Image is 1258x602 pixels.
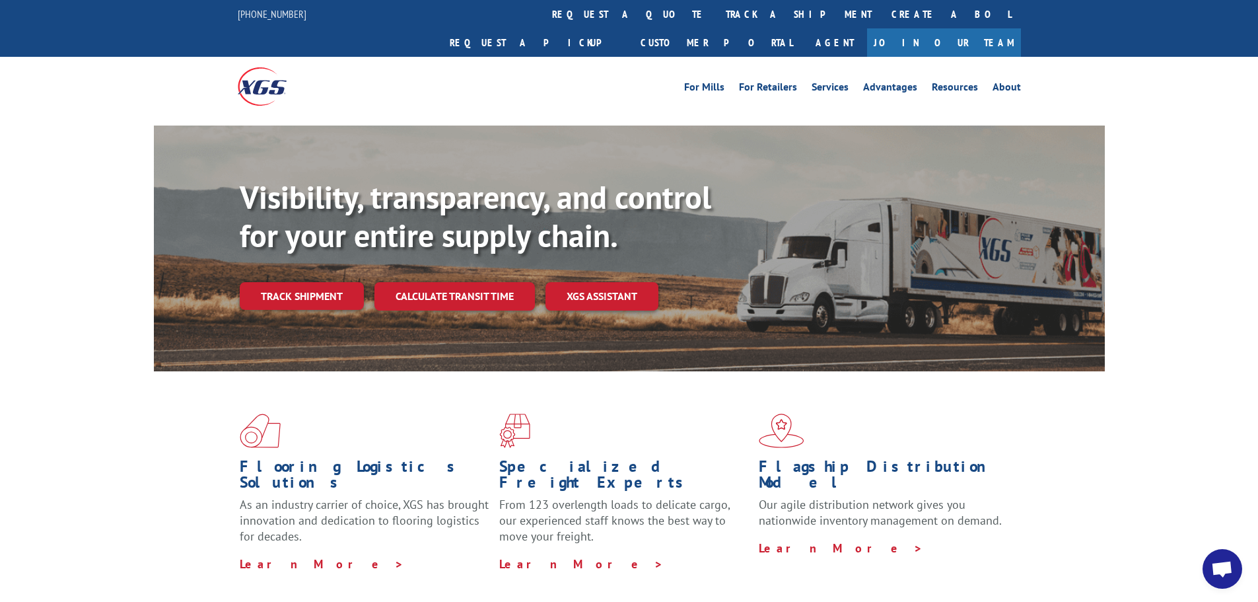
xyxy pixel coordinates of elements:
h1: Flooring Logistics Solutions [240,459,489,497]
a: Learn More > [499,556,664,572]
span: As an industry carrier of choice, XGS has brought innovation and dedication to flooring logistics... [240,497,489,544]
img: xgs-icon-total-supply-chain-intelligence-red [240,414,281,448]
a: Services [812,82,849,96]
a: For Mills [684,82,724,96]
p: From 123 overlength loads to delicate cargo, our experienced staff knows the best way to move you... [499,497,749,556]
a: Track shipment [240,282,364,310]
a: Request a pickup [440,28,631,57]
a: Calculate transit time [374,282,535,311]
img: xgs-icon-flagship-distribution-model-red [759,414,804,448]
a: Agent [802,28,867,57]
h1: Flagship Distribution Model [759,459,1008,497]
a: For Retailers [739,82,797,96]
a: XGS ASSISTANT [545,282,658,311]
a: Resources [932,82,978,96]
a: [PHONE_NUMBER] [238,7,306,20]
a: Learn More > [759,541,923,556]
a: About [993,82,1021,96]
img: xgs-icon-focused-on-flooring-red [499,414,530,448]
a: Advantages [863,82,917,96]
span: Our agile distribution network gives you nationwide inventory management on demand. [759,497,1002,528]
b: Visibility, transparency, and control for your entire supply chain. [240,176,711,256]
a: Customer Portal [631,28,802,57]
a: Learn More > [240,556,404,572]
a: Open chat [1203,549,1242,589]
a: Join Our Team [867,28,1021,57]
h1: Specialized Freight Experts [499,459,749,497]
